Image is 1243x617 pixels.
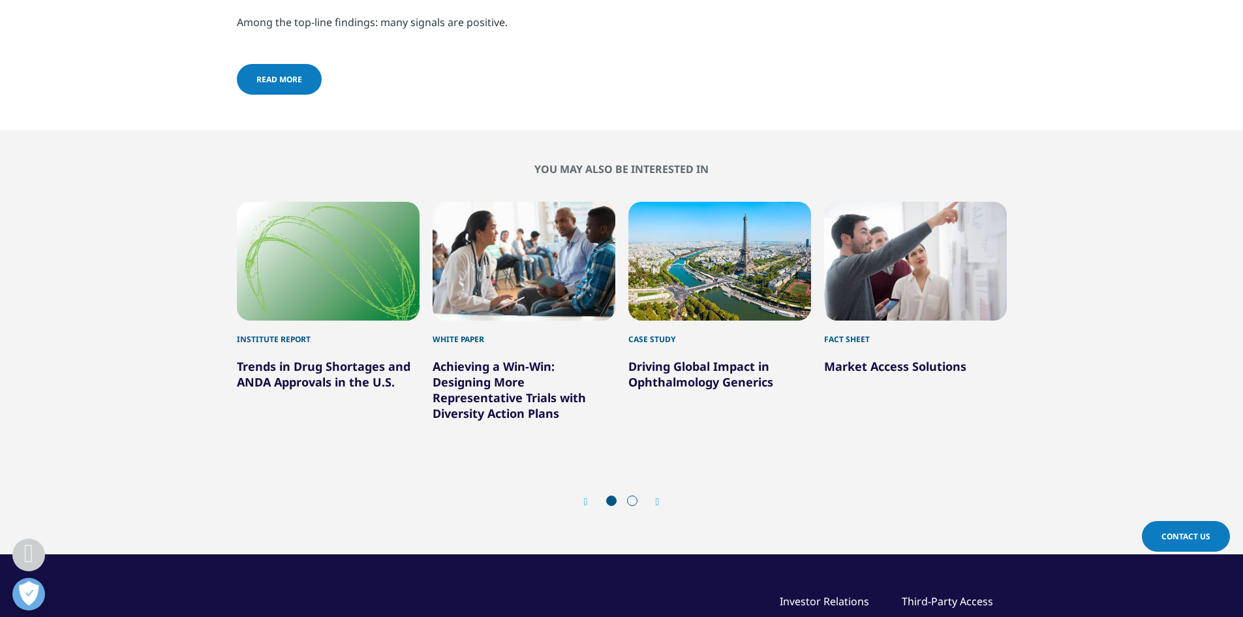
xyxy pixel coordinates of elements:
[824,202,1007,437] div: 4 / 6
[237,358,410,390] a: Trends in Drug Shortages and ANDA Approvals in the U.S.
[237,202,420,437] div: 1 / 6
[824,358,966,374] a: Market Access Solutions
[643,496,660,508] div: Next slide
[628,202,811,437] div: 3 / 6
[237,321,420,345] div: Institute Report
[433,321,615,345] div: White Paper
[1161,531,1210,542] span: Contact Us
[883,594,974,609] a: Third-Party Access
[237,14,553,38] p: Among the top-line findings: many signals are positive.
[237,64,322,95] a: read more
[761,594,850,609] a: Investor Relations
[824,321,1007,345] div: Fact Sheet
[1142,521,1230,552] a: Contact Us
[256,74,302,85] span: read more
[584,496,601,508] div: Previous slide
[12,578,45,610] button: Open Preferences
[237,163,1007,176] h2: You may also be interested in
[628,321,811,345] div: Case Study
[433,358,586,421] a: Achieving a Win-Win: Designing More Representative Trials with Diversity Action Plans
[628,358,773,390] a: Driving Global Impact in Ophthalmology Generics
[433,202,615,437] div: 2 / 6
